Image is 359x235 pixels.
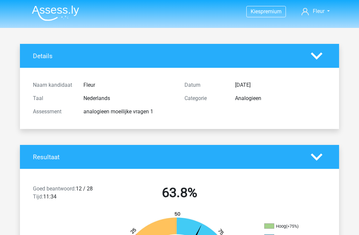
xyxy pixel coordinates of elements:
div: Fleur [78,81,179,89]
div: 12 / 28 11:34 [28,185,104,203]
h2: 63.8% [109,185,250,201]
div: [DATE] [230,81,331,89]
li: Hoog [264,223,331,229]
div: Naam kandidaat [28,81,78,89]
h4: Details [33,52,301,60]
span: Tijd: [33,193,43,200]
img: Assessly [32,5,79,21]
h4: Resultaat [33,153,301,161]
div: Categorie [179,94,230,102]
div: Analogieen [230,94,331,102]
span: premium [261,8,282,15]
span: Goed beantwoord: [33,185,76,192]
span: Fleur [313,8,324,14]
div: Nederlands [78,94,179,102]
div: analogieen moeilijke vragen 1 [78,108,179,116]
div: (>75%) [286,224,299,229]
div: Datum [179,81,230,89]
div: Taal [28,94,78,102]
a: Kiespremium [247,7,286,16]
a: Fleur [299,7,332,15]
span: Kies [251,8,261,15]
div: Assessment [28,108,78,116]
